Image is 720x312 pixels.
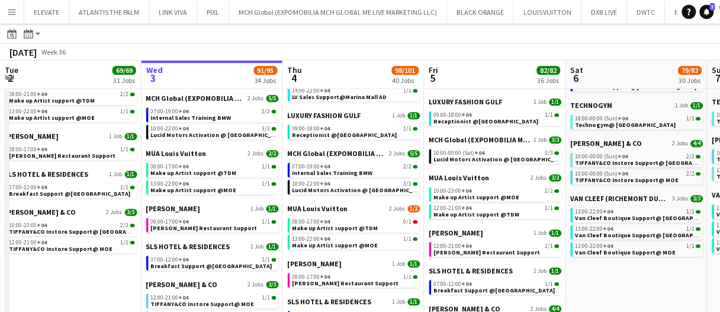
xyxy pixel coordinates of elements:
[393,112,406,119] span: 1 Job
[9,109,47,114] span: 13:00-22:00
[5,132,59,141] span: SALATA
[288,204,420,259] div: MUA Louis Vuitton2 Jobs1/208:00-17:00+040/1Make up Artist support @TDM13:00-22:00+041/1Make up Ar...
[447,1,514,24] button: BLACK ORANGE
[179,107,189,115] span: +04
[292,236,330,242] span: 13:00-22:00
[549,174,562,182] span: 3/3
[288,297,372,306] span: SLS HOTEL & RESIDENCES
[288,259,420,268] a: [PERSON_NAME]1 Job1/1
[404,181,412,187] span: 3/3
[691,140,703,147] span: 4/4
[393,298,406,305] span: 1 Job
[151,164,189,170] span: 08:00-17:00
[146,94,246,103] span: MCH Global (EXPOMOBILIA MCH GLOBAL ME LIVE MARKETING LLC)
[434,112,472,118] span: 09:00-18:00
[151,295,189,301] span: 12:00-21:00
[320,218,330,225] span: +04
[179,294,189,301] span: +04
[146,149,279,204] div: MUA Louis Vuitton2 Jobs2/208:00-17:00+041/1Make up Artist support @TDM13:00-22:00+041/1Make up Ar...
[576,116,628,122] span: 18:00-00:00 (Sun)
[125,171,137,178] span: 1/1
[179,180,189,187] span: +04
[408,298,420,305] span: 1/1
[146,149,279,158] a: MUA Louis Vuitton2 Jobs2/2
[288,111,420,120] a: LUXURY FASHION GULF1 Job1/1
[434,211,520,218] span: Make up Artist support @TDM
[549,136,562,144] span: 3/3
[408,205,420,212] span: 1/2
[292,273,418,286] a: 08:00-17:00+041/1[PERSON_NAME] Restaurant Support
[146,280,279,289] a: [PERSON_NAME] & CO2 Jobs3/3
[429,228,562,237] a: [PERSON_NAME]1 Job1/1
[262,164,271,170] span: 1/1
[404,219,412,225] span: 0/1
[5,208,76,217] span: TIFFANY & CO
[288,204,420,213] a: MUA Louis Vuitton2 Jobs1/2
[576,176,679,184] span: TIFFANY&CO Instore Support@ MOE
[262,109,271,114] span: 2/2
[531,174,547,182] span: 2 Jobs
[545,281,554,287] span: 1/1
[266,150,279,157] span: 2/2
[5,170,137,179] a: SLS HOTEL & RESIDENCES1 Job1/1
[618,170,628,177] span: +04
[37,90,47,98] span: +04
[292,126,330,132] span: 09:00-18:00
[576,249,676,256] span: Van Cleef Boutique Support@ MOE
[37,238,47,246] span: +04
[9,145,135,159] a: 08:00-17:00+041/1[PERSON_NAME] Restaurant Support
[292,279,399,287] span: Salata Restaurant Support
[404,88,412,94] span: 1/1
[229,1,447,24] button: MCH Global (EXPOMOBILIA MCH GLOBAL ME LIVE MARKETING LLC)
[292,235,418,249] a: 13:00-22:00+041/1Make up Artist support @MOE
[603,242,613,250] span: +04
[534,136,547,144] span: 1 Job
[151,114,232,122] span: Internal Sales Training BMW
[427,71,439,85] span: 5
[125,133,137,140] span: 1/1
[9,147,47,152] span: 08:00-17:00
[5,132,137,141] a: [PERSON_NAME]1 Job1/1
[462,204,472,212] span: +04
[288,111,361,120] span: LUXURY FASHION GULF
[618,152,628,160] span: +04
[687,226,695,232] span: 1/1
[429,173,562,182] a: MUA Louis Vuitton2 Jobs3/3
[514,1,582,24] button: LOUIS VUITTON
[9,221,135,235] a: 10:00-23:00+042/2TIFFANY&CO Instore Support@ [GEOGRAPHIC_DATA]
[37,145,47,153] span: +04
[179,218,189,225] span: +04
[262,257,271,263] span: 1/1
[112,66,136,75] span: 69/69
[603,208,613,215] span: +04
[434,286,555,294] span: Breakfast Support @SLS Hotel
[434,187,560,200] a: 10:00-23:00+042/2Make up Artist support @MOE
[121,240,129,246] span: 1/1
[110,171,123,178] span: 1 Job
[125,209,137,216] span: 3/3
[24,1,69,24] button: ELEVATE
[576,121,676,129] span: Technogym@ Marina Mall
[151,181,189,187] span: 13:00-22:00
[5,170,137,208] div: SLS HOTEL & RESIDENCES1 Job1/107:00-12:00+041/1Breakfast Support @[GEOGRAPHIC_DATA]
[286,71,303,85] span: 4
[121,109,129,114] span: 1/1
[9,245,113,253] span: TIFFANY&CO Instore Support@ MOE
[582,1,628,24] button: DXB LIVE
[571,194,703,259] div: VAN CLEEF (RICHEMONT DUBAI FZE)3 Jobs3/313:00-22:00+041/1Van Cleef Boutique Support@ [GEOGRAPHIC_...
[429,135,562,173] div: MCH Global (EXPOMOBILIA MCH GLOBAL ME LIVE MARKETING LLC)1 Job3/310:00-00:00 (Sat)+043/3Lucid Mot...
[687,209,695,215] span: 1/1
[146,204,279,213] a: [PERSON_NAME]1 Job1/1
[673,140,689,147] span: 2 Jobs
[9,107,135,121] a: 13:00-22:00+041/1Make up Artist support @MOE
[262,295,271,301] span: 1/1
[292,180,418,193] a: 10:00-22:00+043/3Lucid Motors Activation @ [GEOGRAPHIC_DATA]
[37,107,47,115] span: +04
[434,111,560,125] a: 09:00-18:00+041/1Receptionist @[GEOGRAPHIC_DATA]
[603,225,613,233] span: +04
[9,91,47,97] span: 08:00-21:00
[5,208,137,256] div: [PERSON_NAME] & CO2 Jobs3/310:00-23:00+042/2TIFFANY&CO Instore Support@ [GEOGRAPHIC_DATA]12:00-21...
[151,294,277,307] a: 12:00-21:00+041/1TIFFANY&CO Instore Support@ MOE
[3,71,18,85] span: 2
[288,259,420,297] div: [PERSON_NAME]1 Job1/108:00-17:00+041/1[PERSON_NAME] Restaurant Support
